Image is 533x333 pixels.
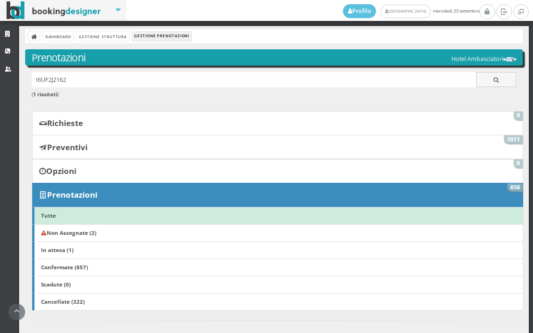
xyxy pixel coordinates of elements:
img: 29cdc84380f711ecb0a10a069e529790.png [503,57,516,61]
b: Richieste [47,118,83,128]
b: Opzioni [46,166,76,176]
a: Preventivi 1011 [32,135,523,159]
b: Prenotazioni [47,189,97,200]
b: 1 risultati [33,91,57,98]
a: Confermate (857) [32,259,523,276]
a: Cancellate (322) [32,293,523,311]
b: Preventivi [47,142,88,153]
b: Confermate (857) [41,263,88,271]
span: 1011 [504,135,523,144]
a: Dashboard [43,31,73,41]
a: Scadute (0) [32,276,523,293]
a: Tutte [32,207,523,225]
b: Tutte [41,212,56,219]
span: 0 [514,112,523,120]
a: Profilo [343,4,376,18]
input: Ricerca cliente - (inserisci il codice, il nome, il cognome, il numero di telefono o la mail) [32,72,477,87]
span: mercoledì, 03 settembre [343,4,479,18]
h6: ( ) [32,92,517,98]
b: Cancellate (322) [41,298,85,305]
a: Gestione Struttura [76,31,129,41]
span: 858 [507,183,523,192]
a: Non Assegnate (2) [32,224,523,242]
b: Non Assegnate (2) [41,229,96,236]
b: Scadute (0) [41,280,71,288]
h5: Hotel Ambasciatori [451,55,516,62]
b: In attesa (1) [41,246,74,253]
a: Richieste 0 [32,111,523,135]
img: BookingDesigner.com [7,1,101,20]
a: [GEOGRAPHIC_DATA] [381,5,430,18]
span: 0 [514,160,523,168]
h3: Prenotazioni [32,52,517,64]
a: Prenotazioni 858 [32,183,523,207]
a: In attesa (1) [32,241,523,259]
li: Gestione Prenotazioni [132,31,191,41]
a: Opzioni 0 [32,159,523,183]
